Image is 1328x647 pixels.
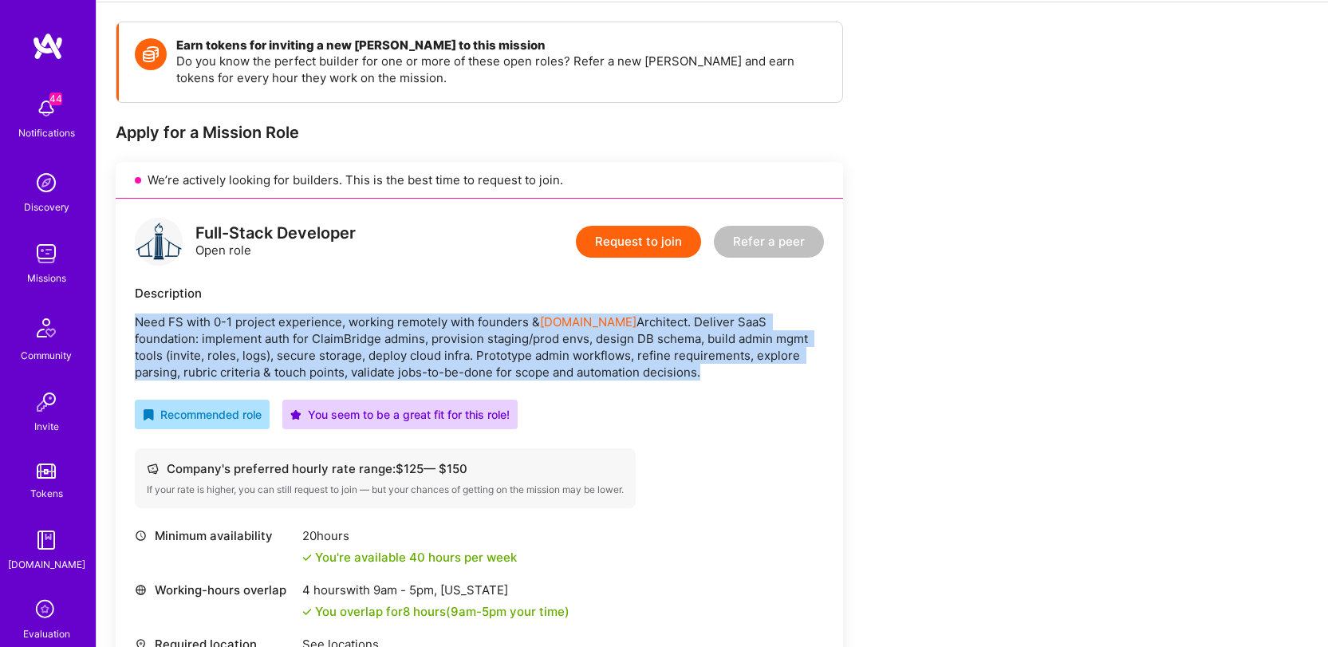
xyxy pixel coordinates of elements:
[116,162,843,199] div: We’re actively looking for builders. This is the best time to request to join.
[576,226,701,258] button: Request to join
[30,167,62,199] img: discovery
[370,582,440,598] span: 9am - 5pm ,
[147,483,624,496] div: If your rate is higher, you can still request to join — but your chances of getting on the missio...
[302,582,569,598] div: 4 hours with [US_STATE]
[18,124,75,141] div: Notifications
[49,93,62,105] span: 44
[176,53,826,86] p: Do you know the perfect builder for one or more of these open roles? Refer a new [PERSON_NAME] an...
[27,270,66,286] div: Missions
[135,314,824,381] p: Need FS with 0-1 project experience, working remotely with founders & Architect. Deliver SaaS fou...
[302,527,517,544] div: 20 hours
[31,595,61,625] i: icon SelectionTeam
[302,549,517,566] div: You're available 40 hours per week
[23,625,70,642] div: Evaluation
[143,409,154,420] i: icon RecommendedBadge
[135,582,294,598] div: Working-hours overlap
[30,386,62,418] img: Invite
[302,607,312,617] i: icon Check
[34,418,59,435] div: Invite
[143,406,262,423] div: Recommended role
[714,226,824,258] button: Refer a peer
[302,553,312,562] i: icon Check
[24,199,69,215] div: Discovery
[37,464,56,479] img: tokens
[135,218,183,266] img: logo
[27,309,65,347] img: Community
[30,524,62,556] img: guide book
[147,463,159,475] i: icon Cash
[8,556,85,573] div: [DOMAIN_NAME]
[135,530,147,542] i: icon Clock
[30,238,62,270] img: teamwork
[30,485,63,502] div: Tokens
[176,38,826,53] h4: Earn tokens for inviting a new [PERSON_NAME] to this mission
[116,122,843,143] div: Apply for a Mission Role
[195,225,356,242] div: Full-Stack Developer
[290,406,510,423] div: You seem to be a great fit for this role!
[147,460,624,477] div: Company's preferred hourly rate range: $ 125 — $ 150
[30,93,62,124] img: bell
[32,32,64,61] img: logo
[195,225,356,258] div: Open role
[135,527,294,544] div: Minimum availability
[290,409,301,420] i: icon PurpleStar
[315,603,569,620] div: You overlap for 8 hours ( your time)
[540,314,636,329] a: [DOMAIN_NAME]
[135,584,147,596] i: icon World
[135,285,824,302] div: Description
[451,604,506,619] span: 9am - 5pm
[21,347,72,364] div: Community
[135,38,167,70] img: Token icon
